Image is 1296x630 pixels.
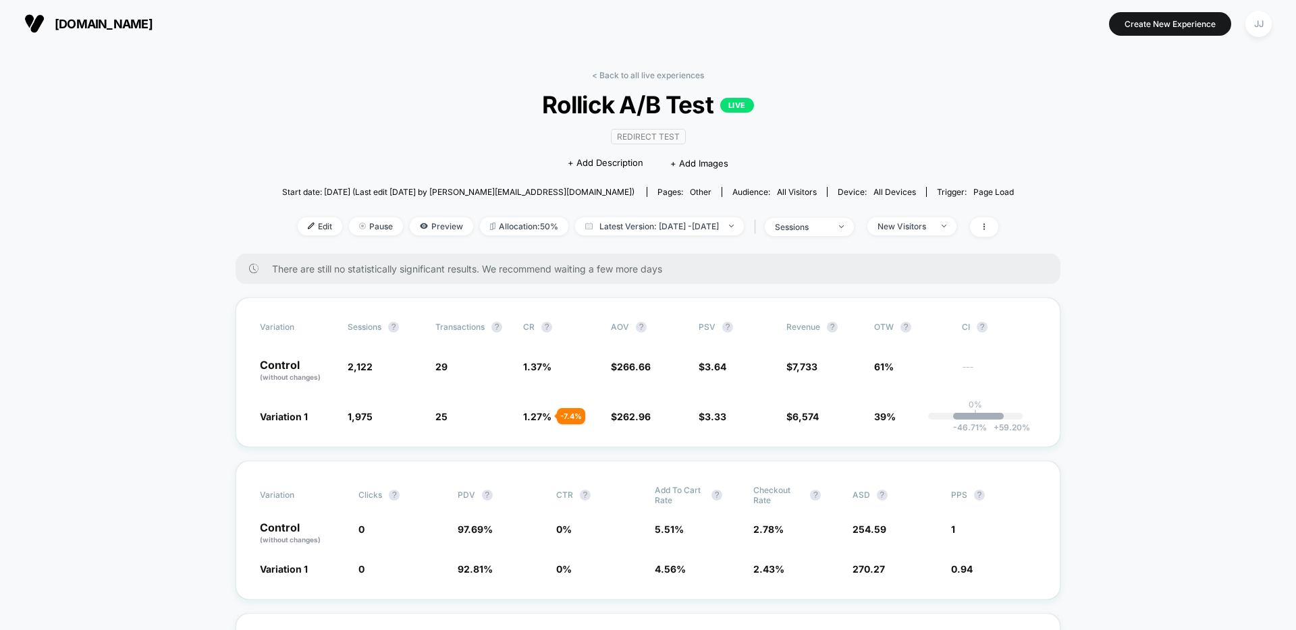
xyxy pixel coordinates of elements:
span: 0 [358,523,364,535]
span: All Visitors [777,187,817,197]
div: - 7.4 % [557,408,585,424]
span: | [751,217,765,237]
img: rebalance [490,223,495,230]
span: other [690,187,711,197]
span: --- [962,363,1036,382]
div: Trigger: [937,187,1014,197]
span: 59.20 % [987,422,1030,432]
img: end [942,225,946,227]
span: Add To Cart Rate [655,485,705,505]
div: sessions [775,222,829,232]
span: 3.64 [705,361,726,372]
p: Control [260,522,345,545]
span: + [994,422,999,432]
span: 2.78 % [753,523,784,535]
span: Start date: [DATE] (Last edit [DATE] by [PERSON_NAME][EMAIL_ADDRESS][DOMAIN_NAME]) [282,187,634,197]
span: 92.81 % [458,563,493,575]
span: (without changes) [260,373,321,381]
span: Redirect Test [611,129,686,144]
span: 1.37 % [523,361,551,372]
span: Variation 1 [260,411,308,422]
span: Variation 1 [260,563,308,575]
span: 1.27 % [523,411,551,422]
span: Transactions [435,322,485,332]
span: 2.43 % [753,563,784,575]
button: ? [491,322,502,333]
span: 5.51 % [655,523,684,535]
span: 3.33 [705,411,726,422]
span: 1 [951,523,955,535]
span: 270.27 [853,563,885,575]
span: 2,122 [348,361,373,372]
span: 6,574 [792,411,819,422]
img: end [359,223,366,229]
img: end [839,225,844,228]
span: There are still no statistically significant results. We recommend waiting a few more days [272,263,1033,275]
button: ? [580,490,591,500]
span: 266.66 [617,361,651,372]
span: Clicks [358,490,382,500]
span: Variation [260,322,334,333]
button: ? [827,322,838,333]
span: $ [611,411,651,422]
span: ASD [853,490,870,500]
span: (without changes) [260,536,321,544]
span: Preview [410,217,473,235]
span: Page Load [973,187,1014,197]
button: ? [877,490,888,500]
button: ? [636,322,647,333]
span: all devices [873,187,916,197]
span: PDV [458,490,475,500]
span: $ [786,411,819,422]
button: ? [974,490,985,500]
span: 25 [435,411,448,422]
button: ? [389,490,400,500]
span: Latest Version: [DATE] - [DATE] [575,217,744,235]
span: 0 % [556,563,572,575]
img: Visually logo [24,13,45,34]
span: CTR [556,490,573,500]
button: ? [541,322,552,333]
span: CI [962,322,1036,333]
span: 97.69 % [458,523,493,535]
div: New Visitors [878,221,932,231]
span: AOV [611,322,629,332]
span: Variation [260,485,334,505]
span: + Add Description [568,156,643,170]
button: ? [977,322,988,333]
button: ? [722,322,733,333]
span: Edit [298,217,342,235]
span: 29 [435,361,448,372]
span: 0 % [556,523,572,535]
span: Checkout Rate [753,485,803,505]
button: ? [900,322,911,333]
span: Sessions [348,322,381,332]
span: 4.56 % [655,563,686,575]
button: JJ [1241,10,1276,38]
img: edit [308,223,315,229]
div: Audience: [732,187,817,197]
button: [DOMAIN_NAME] [20,13,157,34]
span: $ [786,361,817,372]
span: + Add Images [670,158,728,169]
button: Create New Experience [1109,12,1231,36]
button: ? [810,490,821,500]
span: OTW [874,322,948,333]
img: calendar [585,223,593,229]
p: | [974,409,977,420]
a: < Back to all live experiences [592,70,704,80]
span: $ [699,411,726,422]
span: -46.71 % [953,422,987,432]
span: Allocation: 50% [480,217,568,235]
div: Pages: [657,187,711,197]
button: ? [482,490,493,500]
p: 0% [969,399,982,409]
span: Rollick A/B Test [319,90,977,119]
span: 39% [874,411,896,422]
div: JJ [1245,11,1272,37]
span: 0.94 [951,563,973,575]
span: $ [699,361,726,372]
span: 0 [358,563,364,575]
span: Pause [349,217,403,235]
span: 254.59 [853,523,886,535]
